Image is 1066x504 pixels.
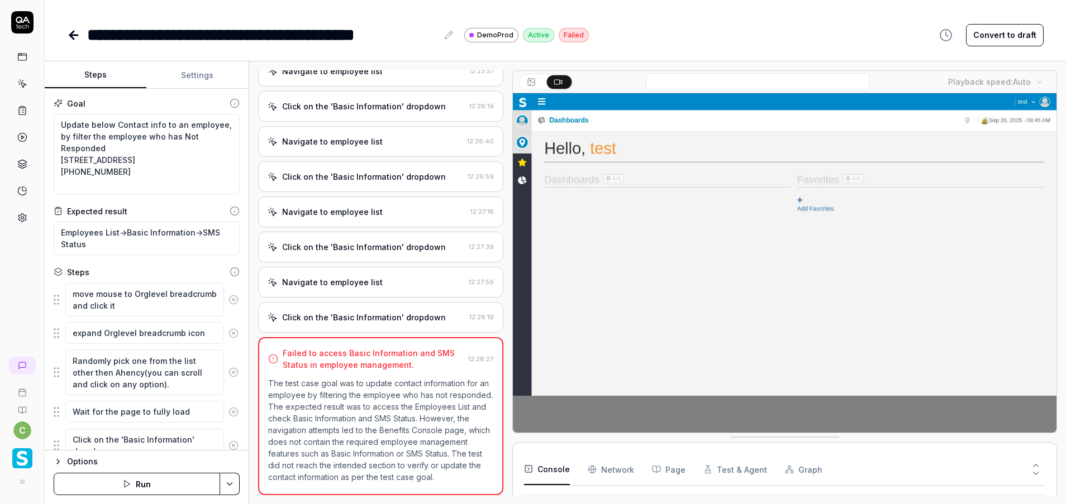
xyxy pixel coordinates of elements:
[524,454,570,485] button: Console
[523,28,554,42] div: Active
[224,322,243,344] button: Remove step
[283,347,464,371] div: Failed to access Basic Information and SMS Status in employee management.
[948,76,1031,88] div: Playback speed:
[932,24,959,46] button: View version history
[282,311,446,323] div: Click on the 'Basic Information' dropdown
[467,137,494,145] time: 12:26:40
[477,30,513,40] span: DemoProd
[224,361,243,383] button: Remove step
[464,27,518,42] a: DemoProd
[54,349,240,396] div: Suggestions
[469,102,494,110] time: 12:26:19
[282,276,383,288] div: Navigate to employee list
[54,455,240,468] button: Options
[652,454,686,485] button: Page
[13,421,31,439] button: c
[703,454,767,485] button: Test & Agent
[67,455,240,468] div: Options
[224,434,243,457] button: Remove step
[469,313,494,321] time: 12:28:19
[282,100,446,112] div: Click on the 'Basic Information' dropdown
[469,67,494,75] time: 12:25:57
[468,172,494,180] time: 12:26:59
[224,401,243,423] button: Remove step
[468,355,493,363] time: 12:28:27
[469,243,494,251] time: 12:27:39
[470,208,494,215] time: 12:27:18
[469,278,494,286] time: 12:27:59
[67,98,85,109] div: Goal
[282,241,446,253] div: Click on the 'Basic Information' dropdown
[588,454,634,485] button: Network
[785,454,822,485] button: Graph
[54,400,240,424] div: Suggestions
[67,205,127,217] div: Expected result
[4,397,40,415] a: Documentation
[966,24,1044,46] button: Convert to draft
[45,62,146,89] button: Steps
[54,473,220,495] button: Run
[4,439,40,471] button: Smartlinx Logo
[54,428,240,463] div: Suggestions
[282,206,383,218] div: Navigate to employee list
[4,379,40,397] a: Book a call with us
[282,136,383,147] div: Navigate to employee list
[268,377,494,483] p: The test case goal was to update contact information for an employee by filtering the employee wh...
[54,321,240,345] div: Suggestions
[9,357,36,375] a: New conversation
[146,62,248,89] button: Settings
[67,266,89,278] div: Steps
[12,448,32,468] img: Smartlinx Logo
[282,171,446,183] div: Click on the 'Basic Information' dropdown
[54,282,240,317] div: Suggestions
[282,65,383,77] div: Navigate to employee list
[224,289,243,311] button: Remove step
[559,28,589,42] div: Failed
